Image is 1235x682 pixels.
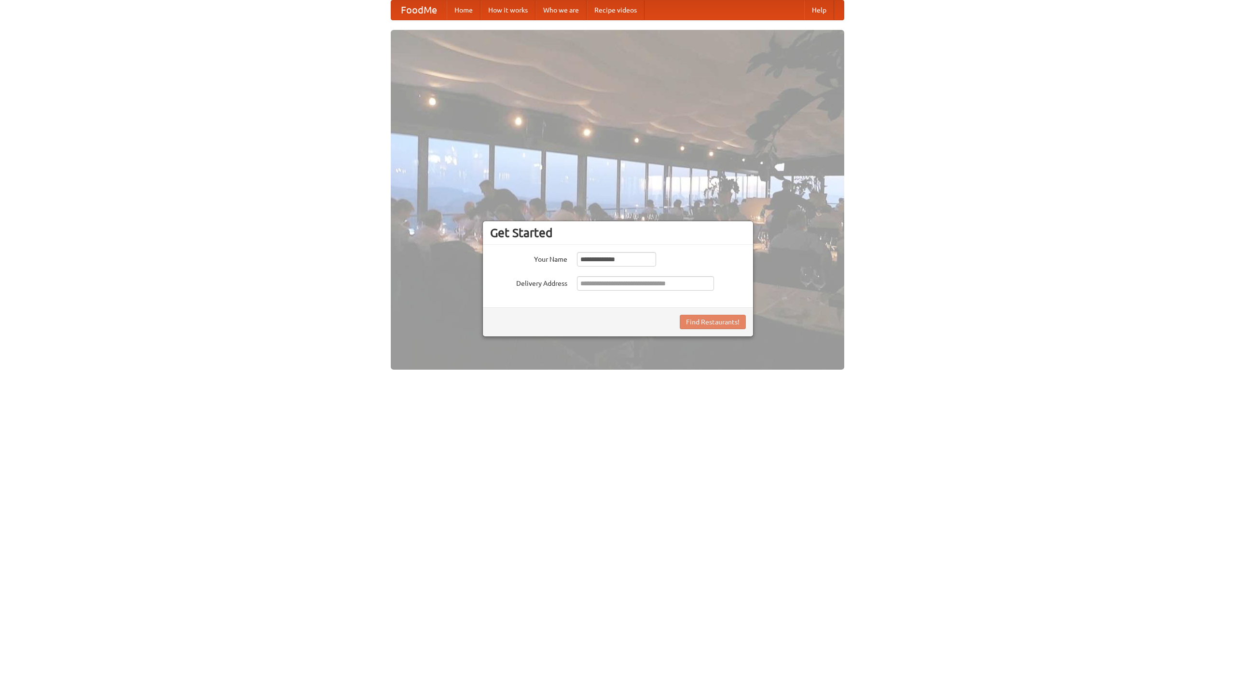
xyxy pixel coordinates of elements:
a: How it works [480,0,535,20]
a: Home [447,0,480,20]
h3: Get Started [490,226,746,240]
a: Help [804,0,834,20]
a: Who we are [535,0,587,20]
button: Find Restaurants! [680,315,746,329]
label: Your Name [490,252,567,264]
label: Delivery Address [490,276,567,288]
a: Recipe videos [587,0,645,20]
a: FoodMe [391,0,447,20]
